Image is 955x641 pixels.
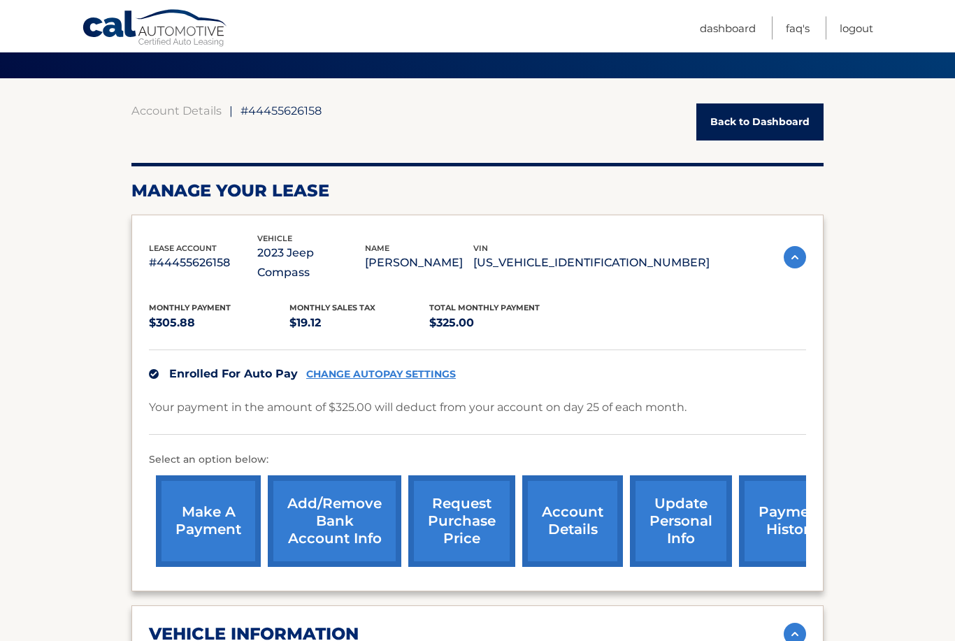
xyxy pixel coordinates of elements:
[289,314,430,333] p: $19.12
[700,17,756,40] a: Dashboard
[240,104,322,118] span: #44455626158
[784,247,806,269] img: accordion-active.svg
[131,181,824,202] h2: Manage Your Lease
[149,314,289,333] p: $305.88
[149,370,159,380] img: check.svg
[257,234,292,244] span: vehicle
[257,244,366,283] p: 2023 Jeep Compass
[365,254,473,273] p: [PERSON_NAME]
[289,303,375,313] span: Monthly sales Tax
[473,244,488,254] span: vin
[739,476,844,568] a: payment history
[429,314,570,333] p: $325.00
[306,369,456,381] a: CHANGE AUTOPAY SETTINGS
[696,104,824,141] a: Back to Dashboard
[365,244,389,254] span: name
[429,303,540,313] span: Total Monthly Payment
[149,398,687,418] p: Your payment in the amount of $325.00 will deduct from your account on day 25 of each month.
[82,9,229,50] a: Cal Automotive
[156,476,261,568] a: make a payment
[408,476,515,568] a: request purchase price
[473,254,710,273] p: [US_VEHICLE_IDENTIFICATION_NUMBER]
[229,104,233,118] span: |
[131,104,222,118] a: Account Details
[840,17,873,40] a: Logout
[149,303,231,313] span: Monthly Payment
[786,17,810,40] a: FAQ's
[149,254,257,273] p: #44455626158
[268,476,401,568] a: Add/Remove bank account info
[169,368,298,381] span: Enrolled For Auto Pay
[149,452,806,469] p: Select an option below:
[522,476,623,568] a: account details
[630,476,732,568] a: update personal info
[149,244,217,254] span: lease account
